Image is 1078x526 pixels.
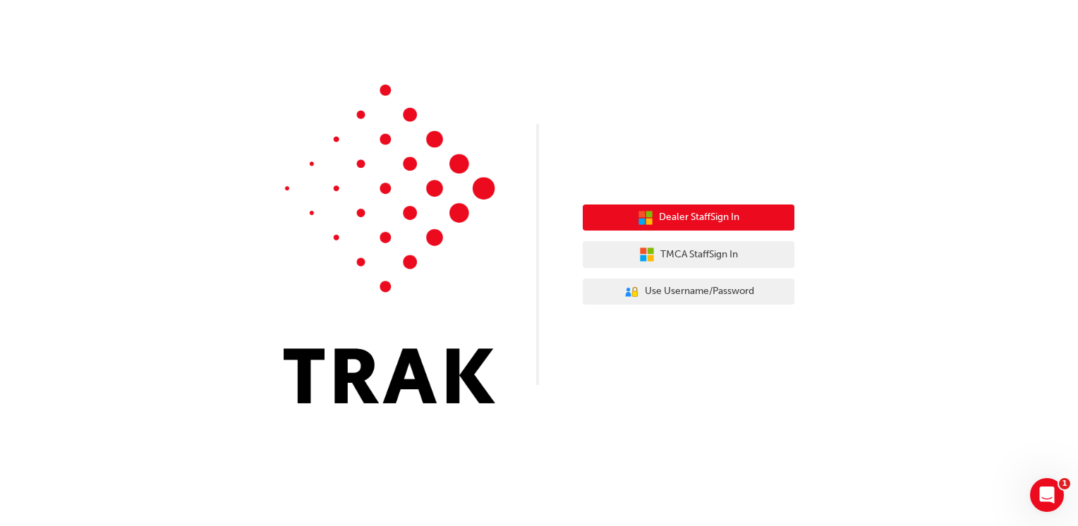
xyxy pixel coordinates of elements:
iframe: Intercom live chat [1030,478,1064,512]
button: Dealer StaffSign In [583,204,794,231]
button: Use Username/Password [583,279,794,305]
span: Dealer Staff Sign In [659,209,739,226]
span: 1 [1059,478,1070,489]
img: Trak [284,85,495,403]
button: TMCA StaffSign In [583,241,794,268]
span: Use Username/Password [645,283,754,300]
span: TMCA Staff Sign In [660,247,738,263]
